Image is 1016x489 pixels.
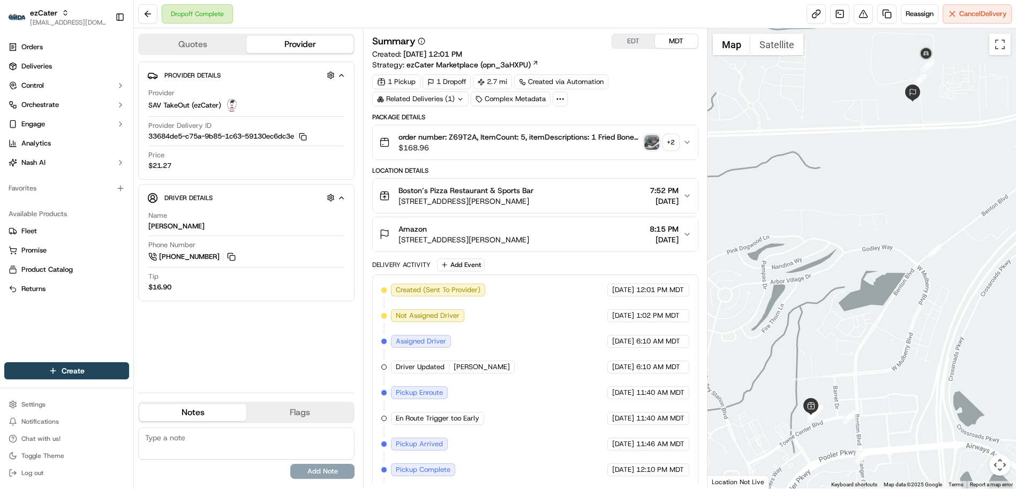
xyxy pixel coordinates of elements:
[989,34,1011,55] button: Toggle fullscreen view
[139,36,246,53] button: Quotes
[928,244,942,258] div: 8
[884,482,942,487] span: Map data ©2025 Google
[398,185,533,196] span: Boston’s Pizza Restaurant & Sports Bar
[21,284,46,294] span: Returns
[655,34,698,48] button: MDT
[4,397,129,412] button: Settings
[148,121,212,131] span: Provider Delivery ID
[373,179,697,213] button: Boston’s Pizza Restaurant & Sports Bar[STREET_ADDRESS][PERSON_NAME]7:52 PM[DATE]
[809,405,823,419] div: 4
[650,196,679,207] span: [DATE]
[989,454,1011,476] button: Map camera controls
[396,388,443,398] span: Pickup Enroute
[398,224,427,234] span: Amazon
[398,234,529,245] span: [STREET_ADDRESS][PERSON_NAME]
[612,311,634,320] span: [DATE]
[396,337,446,346] span: Assigned Driver
[9,284,125,294] a: Returns
[148,221,205,231] div: [PERSON_NAME]
[843,410,857,424] div: 7
[396,311,460,320] span: Not Assigned Driver
[372,74,420,89] div: 1 Pickup
[636,414,684,423] span: 11:40 AM MDT
[4,280,129,297] button: Returns
[148,251,237,263] a: [PHONE_NUMBER]
[396,362,445,372] span: Driver Updated
[636,465,684,475] span: 12:10 PM MDT
[396,439,443,449] span: Pickup Arrived
[437,258,485,271] button: Add Event
[372,49,462,59] span: Created:
[708,475,769,488] div: Location Not Live
[21,265,73,274] span: Product Catalog
[373,217,697,251] button: Amazon[STREET_ADDRESS][PERSON_NAME]8:15 PM[DATE]
[164,194,213,202] span: Driver Details
[807,406,821,419] div: 6
[664,135,679,150] div: + 2
[403,49,462,59] span: [DATE] 12:01 PM
[710,475,746,488] a: Open this area in Google Maps (opens a new window)
[612,337,634,346] span: [DATE]
[970,482,1013,487] a: Report a map error
[407,59,539,70] a: ezCater Marketplace (opn_3aHXPU)
[4,414,129,429] button: Notifications
[30,18,107,27] button: [EMAIL_ADDRESS][DOMAIN_NAME]
[148,88,175,98] span: Provider
[4,116,129,133] button: Engage
[21,452,64,460] span: Toggle Theme
[4,96,129,113] button: Orchestrate
[913,74,927,88] div: 10
[159,252,220,262] span: [PHONE_NUMBER]
[21,139,51,148] span: Analytics
[423,74,471,89] div: 1 Dropoff
[514,74,608,89] div: Created via Automation
[372,261,431,269] div: Delivery Activity
[21,42,43,52] span: Orders
[21,400,46,409] span: Settings
[396,414,479,423] span: En Route Trigger too Early
[4,135,129,152] a: Analytics
[4,77,129,94] button: Control
[4,205,129,223] div: Available Products
[148,211,167,220] span: Name
[906,9,934,19] span: Reassign
[4,448,129,463] button: Toggle Theme
[21,62,52,71] span: Deliveries
[612,34,655,48] button: EDT
[372,59,539,70] div: Strategy:
[373,125,697,159] button: order number: Z69T2A, ItemCount: 5, itemDescriptions: 1 Fried Bone-In Wings, 1 Mama Meata® Pizza,...
[4,180,129,197] div: Favorites
[636,439,684,449] span: 11:46 AM MDT
[855,450,869,464] div: 2
[372,166,698,175] div: Location Details
[62,365,85,376] span: Create
[612,362,634,372] span: [DATE]
[949,482,964,487] a: Terms (opens in new tab)
[21,81,44,90] span: Control
[4,223,129,240] button: Fleet
[612,439,634,449] span: [DATE]
[30,7,57,18] button: ezCater
[4,261,129,278] button: Product Catalog
[21,246,47,255] span: Promise
[612,414,634,423] span: [DATE]
[398,196,533,207] span: [STREET_ADDRESS][PERSON_NAME]
[21,100,59,110] span: Orchestrate
[148,161,171,171] span: $21.27
[454,362,510,372] span: [PERSON_NAME]
[148,282,171,292] div: $16.90
[9,14,26,21] img: ezCater
[901,4,938,24] button: Reassign
[644,135,679,150] button: photo_proof_of_pickup image+2
[650,234,679,245] span: [DATE]
[636,285,684,295] span: 12:01 PM MDT
[4,431,129,446] button: Chat with us!
[612,465,634,475] span: [DATE]
[4,242,129,259] button: Promise
[372,113,698,121] div: Package Details
[21,417,59,426] span: Notifications
[959,9,1007,19] span: Cancel Delivery
[636,362,680,372] span: 6:10 AM MDT
[4,362,129,379] button: Create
